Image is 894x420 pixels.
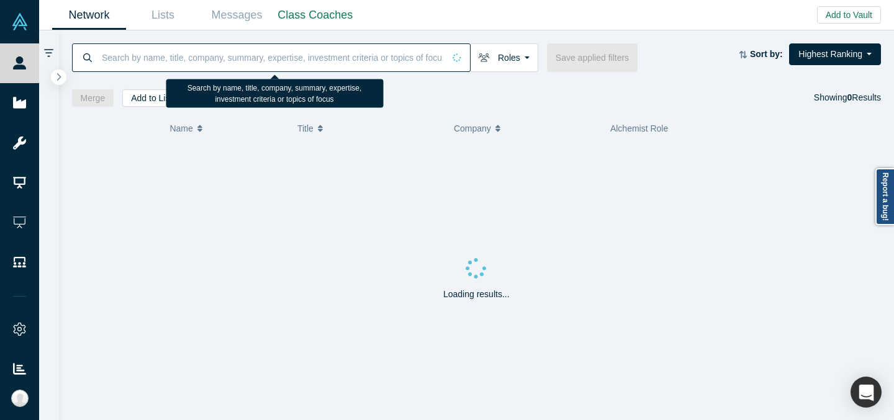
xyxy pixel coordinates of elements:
[547,43,638,72] button: Save applied filters
[789,43,881,65] button: Highest Ranking
[11,13,29,30] img: Alchemist Vault Logo
[169,115,284,141] button: Name
[750,49,783,59] strong: Sort by:
[470,43,538,72] button: Roles
[200,1,274,30] a: Messages
[814,89,881,107] div: Showing
[11,390,29,407] img: Ally Hoang's Account
[126,1,200,30] a: Lists
[847,92,852,102] strong: 0
[610,123,668,133] span: Alchemist Role
[101,43,444,72] input: Search by name, title, company, summary, expertise, investment criteria or topics of focus
[297,115,314,141] span: Title
[847,92,881,102] span: Results
[817,6,881,24] button: Add to Vault
[443,288,510,301] p: Loading results...
[122,89,181,107] button: Add to List
[875,168,894,225] a: Report a bug!
[72,89,114,107] button: Merge
[297,115,441,141] button: Title
[454,115,597,141] button: Company
[169,115,192,141] span: Name
[274,1,357,30] a: Class Coaches
[454,115,491,141] span: Company
[52,1,126,30] a: Network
